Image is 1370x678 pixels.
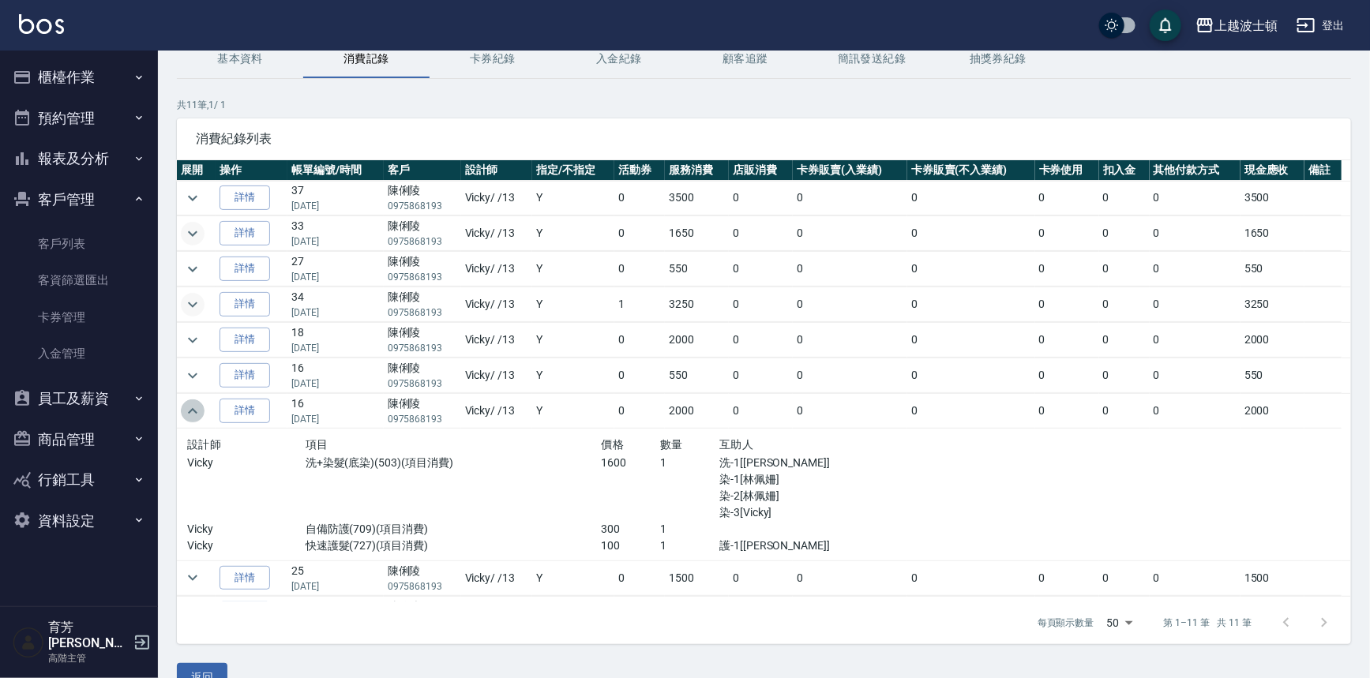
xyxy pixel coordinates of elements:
[614,323,665,358] td: 0
[220,363,270,388] a: 詳情
[660,438,683,451] span: 數量
[384,596,461,631] td: 陳俐陵
[601,538,660,554] p: 100
[1035,323,1099,358] td: 0
[665,323,729,358] td: 2000
[1099,216,1150,251] td: 0
[532,252,614,287] td: Y
[6,98,152,139] button: 預約管理
[532,394,614,429] td: Y
[461,252,533,287] td: Vicky / /13
[1214,16,1278,36] div: 上越波士頓
[220,566,270,590] a: 詳情
[1099,560,1150,595] td: 0
[907,160,1035,181] th: 卡券販賣(不入業績)
[729,560,793,595] td: 0
[665,394,729,429] td: 2000
[1150,160,1241,181] th: 其他付款方式
[461,358,533,393] td: Vicky / /13
[187,438,221,451] span: 設計師
[48,651,129,665] p: 高階主管
[907,252,1035,287] td: 0
[1150,252,1241,287] td: 0
[1150,216,1241,251] td: 0
[1150,596,1241,631] td: 0
[48,620,129,651] h5: 育芳[PERSON_NAME]
[793,181,907,215] td: 0
[6,262,152,298] a: 客資篩選匯出
[1035,287,1099,322] td: 0
[907,358,1035,393] td: 0
[220,221,270,245] a: 詳情
[1101,601,1139,644] div: 50
[719,538,897,554] p: 護-1[[PERSON_NAME]]
[291,412,379,426] p: [DATE]
[177,40,303,78] button: 基本資料
[614,181,665,215] td: 0
[729,287,793,322] td: 0
[187,538,306,554] p: Vicky
[532,560,614,595] td: Y
[532,596,614,631] td: Y
[907,560,1035,595] td: 0
[287,160,383,181] th: 帳單編號/時間
[6,500,152,541] button: 資料設定
[532,358,614,393] td: Y
[729,394,793,429] td: 0
[6,459,152,500] button: 行銷工具
[1099,323,1150,358] td: 0
[461,394,533,429] td: Vicky / /13
[729,160,793,181] th: 店販消費
[907,287,1035,322] td: 0
[614,358,665,393] td: 0
[665,358,729,393] td: 550
[729,323,793,358] td: 0
[461,596,533,631] td: Vicky / /13
[287,358,383,393] td: 16
[665,287,729,322] td: 3250
[291,305,379,320] p: [DATE]
[287,181,383,215] td: 37
[181,399,205,423] button: expand row
[729,358,793,393] td: 0
[1099,160,1150,181] th: 扣入金
[388,341,457,355] p: 0975868193
[729,216,793,251] td: 0
[196,131,1332,147] span: 消費紀錄列表
[935,40,1061,78] button: 抽獎券紀錄
[1150,9,1181,41] button: save
[388,199,457,213] p: 0975868193
[220,328,270,352] a: 詳情
[660,455,719,471] p: 1
[388,376,457,391] p: 0975868193
[532,160,614,181] th: 指定/不指定
[1150,394,1241,429] td: 0
[793,252,907,287] td: 0
[384,560,461,595] td: 陳俐陵
[461,181,533,215] td: Vicky / /13
[287,560,383,595] td: 25
[793,596,907,631] td: 0
[719,504,897,521] p: 染-3[Vicky]
[1099,358,1150,393] td: 0
[719,438,753,451] span: 互助人
[306,438,328,451] span: 項目
[1241,560,1304,595] td: 1500
[665,181,729,215] td: 3500
[291,234,379,249] p: [DATE]
[1035,358,1099,393] td: 0
[614,160,665,181] th: 活動券
[1189,9,1284,42] button: 上越波士頓
[19,14,64,34] img: Logo
[430,40,556,78] button: 卡券紀錄
[220,257,270,281] a: 詳情
[1038,616,1094,630] p: 每頁顯示數量
[660,538,719,554] p: 1
[216,160,287,181] th: 操作
[719,471,897,488] p: 染-1[林佩姍]
[1035,181,1099,215] td: 0
[384,181,461,215] td: 陳俐陵
[532,216,614,251] td: Y
[6,299,152,335] a: 卡券管理
[187,455,306,471] p: Vicky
